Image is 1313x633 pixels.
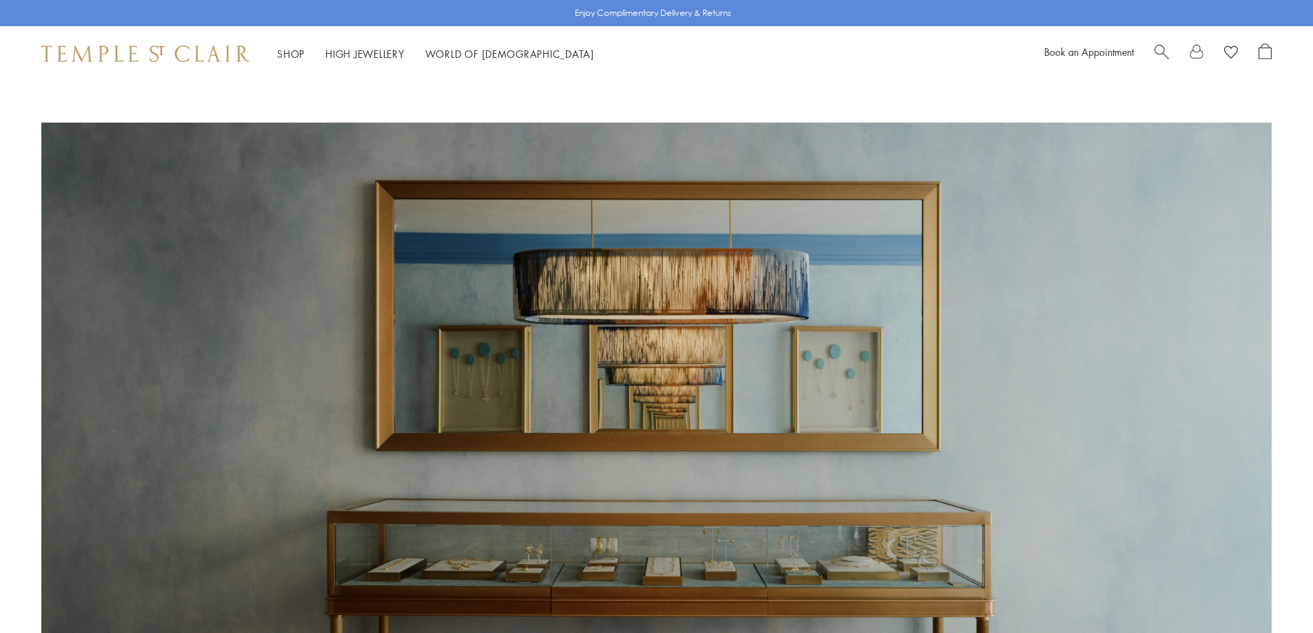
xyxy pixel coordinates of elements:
[1259,43,1272,64] a: Open Shopping Bag
[277,45,594,63] nav: Main navigation
[425,47,594,61] a: World of [DEMOGRAPHIC_DATA]World of [DEMOGRAPHIC_DATA]
[575,6,731,20] p: Enjoy Complimentary Delivery & Returns
[41,45,250,62] img: Temple St. Clair
[1224,43,1238,64] a: View Wishlist
[277,47,305,61] a: ShopShop
[1154,43,1169,64] a: Search
[1044,45,1134,59] a: Book an Appointment
[325,47,405,61] a: High JewelleryHigh Jewellery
